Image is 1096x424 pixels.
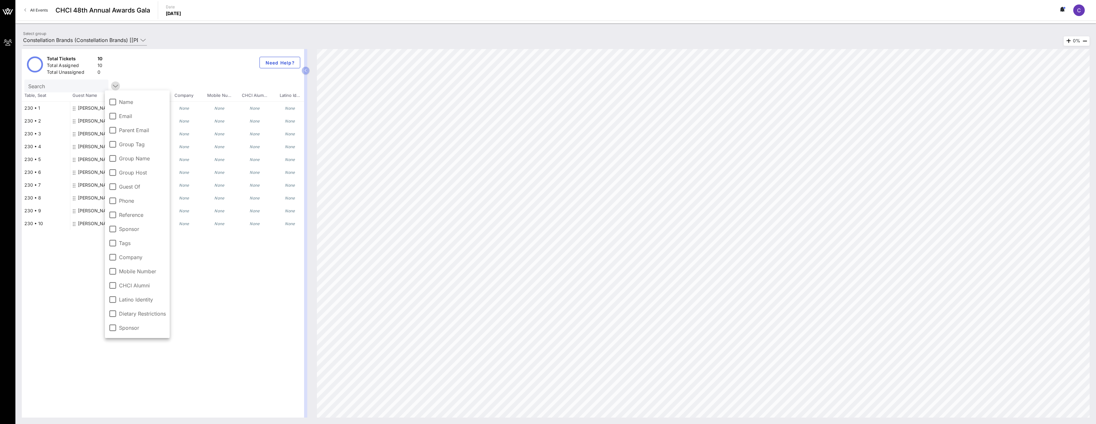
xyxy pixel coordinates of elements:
i: None [285,221,295,226]
i: None [250,119,260,123]
i: None [179,106,189,111]
i: None [285,144,295,149]
label: Name [119,99,166,105]
i: None [285,170,295,175]
div: 10 [98,55,103,64]
i: None [179,157,189,162]
label: Parent Email [119,127,166,133]
i: None [214,170,225,175]
i: None [214,196,225,200]
div: 230 • 9 [22,204,70,217]
i: None [214,119,225,123]
i: None [179,183,189,188]
span: Latino Id… [272,92,307,99]
i: None [285,131,295,136]
label: Group Name [119,155,166,162]
i: None [250,170,260,175]
div: Alejandra Perez Marroquin Bitar [78,114,118,132]
i: None [250,221,260,226]
div: Total Unassigned [47,69,95,77]
i: None [285,119,295,123]
div: Jose Lopez Portillo [78,191,118,209]
span: Mobile Nu… [201,92,237,99]
label: Tags [119,240,166,246]
label: Guest Of [119,183,166,190]
div: C [1073,4,1085,16]
div: 230 • 7 [22,179,70,191]
div: 230 • 4 [22,140,70,153]
label: Company [119,254,166,260]
div: Linda Guzman [78,217,115,235]
i: None [214,131,225,136]
a: All Events [21,5,52,15]
i: None [179,144,189,149]
i: None [285,183,295,188]
i: None [214,183,225,188]
i: None [179,119,189,123]
i: None [250,144,260,149]
div: Maria Calderon [78,166,115,184]
span: CHCI Alum… [237,92,272,99]
i: None [179,170,189,175]
i: None [250,157,260,162]
i: None [179,221,189,226]
label: Reference [119,212,166,218]
div: 0% [1064,36,1090,46]
label: CHCI Alumni [119,282,166,289]
div: 230 • 10 [22,217,70,230]
p: [DATE] [166,10,181,17]
span: Table, Seat [22,92,70,99]
span: C [1077,7,1081,13]
span: Guest Name [70,92,118,99]
i: None [285,106,295,111]
label: Group Host [119,169,166,176]
label: Mobile Number [119,268,166,275]
i: None [179,196,189,200]
i: None [179,131,189,136]
label: Sponsor [119,226,166,232]
label: Select group [23,31,46,36]
i: None [250,106,260,111]
div: 230 • 5 [22,153,70,166]
div: 10 [98,62,103,70]
span: CHCI 48th Annual Awards Gala [55,5,150,15]
span: Need Help? [265,60,295,65]
div: Total Assigned [47,62,95,70]
div: 0 [98,69,103,77]
i: None [214,208,225,213]
i: None [179,208,189,213]
div: 230 • 2 [22,114,70,127]
div: 230 • 3 [22,127,70,140]
span: Company [166,92,201,99]
div: Sergio Gomez Lora [78,127,118,145]
label: Group Tag [119,141,166,148]
div: Edgar Guillaumin [78,102,115,120]
i: None [214,157,225,162]
i: None [285,208,295,213]
div: 230 • 8 [22,191,70,204]
div: 230 • 6 [22,166,70,179]
div: Total Tickets [47,55,95,64]
i: None [285,157,295,162]
i: None [214,221,225,226]
div: Diego Marroquin [78,179,115,197]
div: Nancy Arias [78,140,115,158]
i: None [250,131,260,136]
p: Date [166,4,181,10]
i: None [250,196,260,200]
span: All Events [30,8,48,13]
div: 230 • 1 [22,102,70,114]
label: Sponsor [119,325,166,331]
label: Phone [119,198,166,204]
label: Dietary Restrictions [119,310,166,317]
i: None [214,144,225,149]
div: Monserrat Gomez Lora [78,153,118,171]
i: None [250,183,260,188]
i: None [214,106,225,111]
label: Email [119,113,166,119]
i: None [250,208,260,213]
label: Latino Identity [119,296,166,303]
i: None [285,196,295,200]
button: Need Help? [259,57,300,68]
div: Allison Scarborough [78,204,115,222]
